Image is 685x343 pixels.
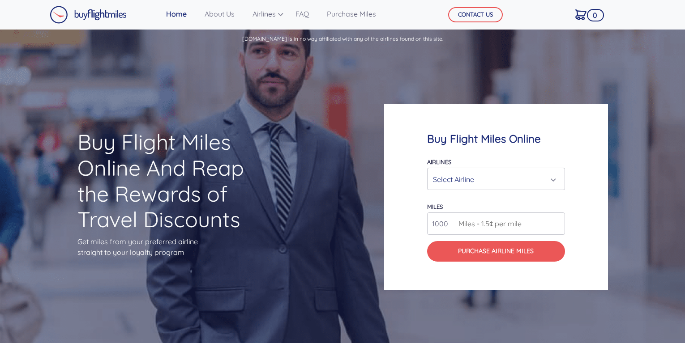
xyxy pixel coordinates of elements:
[77,236,265,258] p: Get miles from your preferred airline straight to your loyalty program
[163,5,190,23] a: Home
[427,158,451,165] label: Airlines
[323,5,380,23] a: Purchase Miles
[427,203,443,210] label: miles
[292,5,313,23] a: FAQ
[77,129,265,232] h1: Buy Flight Miles Online And Reap the Rewards of Travel Discounts
[50,6,127,24] img: Buy Flight Miles Logo
[587,9,604,21] span: 0
[50,4,127,26] a: Buy Flight Miles Logo
[448,7,503,22] button: CONTACT US
[201,5,238,23] a: About Us
[427,168,565,190] button: Select Airline
[427,132,565,145] h4: Buy Flight Miles Online
[454,218,522,229] span: Miles - 1.5¢ per mile
[427,241,565,262] button: Purchase Airline Miles
[575,9,587,20] img: Cart
[572,5,590,24] a: 0
[249,5,281,23] a: Airlines
[433,171,554,188] div: Select Airline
